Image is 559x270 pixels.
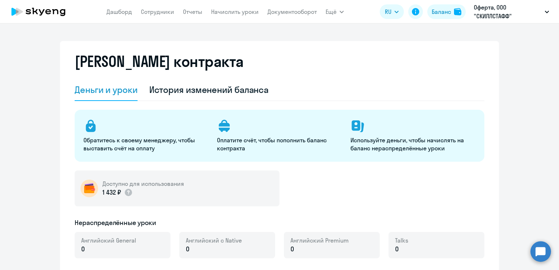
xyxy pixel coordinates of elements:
p: 1 432 ₽ [102,188,133,197]
a: Начислить уроки [211,8,259,15]
h2: [PERSON_NAME] контракта [75,53,244,70]
button: Оферта, ООО "СКИЛЛСТАФФ" [470,3,553,20]
span: 0 [186,244,190,254]
button: Ещё [326,4,344,19]
div: История изменений баланса [149,84,269,95]
span: Talks [395,236,408,244]
h5: Доступно для использования [102,180,184,188]
p: Обратитесь к своему менеджеру, чтобы выставить счёт на оплату [83,136,208,152]
p: Оплатите счёт, чтобы пополнить баланс контракта [217,136,342,152]
img: balance [454,8,461,15]
img: wallet-circle.png [80,180,98,197]
h5: Нераспределённые уроки [75,218,156,228]
span: RU [385,7,391,16]
a: Отчеты [183,8,202,15]
button: RU [380,4,404,19]
span: Английский Premium [290,236,349,244]
span: Английский General [81,236,136,244]
span: 0 [395,244,399,254]
a: Документооборот [267,8,317,15]
span: Английский с Native [186,236,242,244]
div: Деньги и уроки [75,84,138,95]
button: Балансbalance [427,4,466,19]
p: Используйте деньги, чтобы начислять на баланс нераспределённые уроки [350,136,475,152]
span: 0 [290,244,294,254]
span: 0 [81,244,85,254]
a: Дашборд [106,8,132,15]
p: Оферта, ООО "СКИЛЛСТАФФ" [474,3,542,20]
a: Сотрудники [141,8,174,15]
span: Ещё [326,7,337,16]
div: Баланс [432,7,451,16]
